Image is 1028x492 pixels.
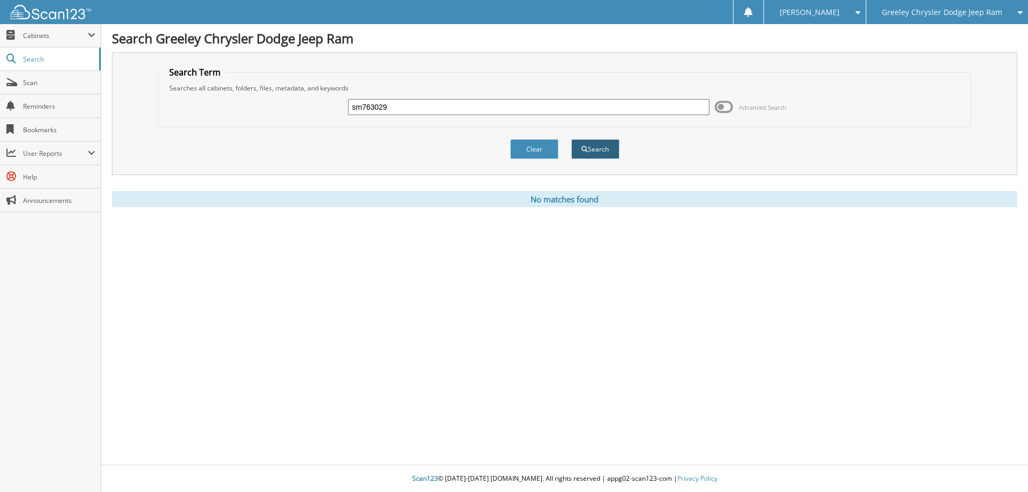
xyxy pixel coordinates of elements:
[23,102,95,111] span: Reminders
[23,125,95,134] span: Bookmarks
[112,29,1017,47] h1: Search Greeley Chrysler Dodge Jeep Ram
[677,474,717,483] a: Privacy Policy
[974,441,1028,492] iframe: Chat Widget
[510,139,558,159] button: Clear
[11,5,91,19] img: scan123-logo-white.svg
[23,78,95,87] span: Scan
[164,84,966,93] div: Searches all cabinets, folders, files, metadata, and keywords
[23,149,88,158] span: User Reports
[412,474,438,483] span: Scan123
[23,55,94,64] span: Search
[112,191,1017,207] div: No matches found
[23,196,95,205] span: Announcements
[23,31,88,40] span: Cabinets
[164,66,226,78] legend: Search Term
[780,9,840,16] span: [PERSON_NAME]
[882,9,1002,16] span: Greeley Chrysler Dodge Jeep Ram
[101,466,1028,492] div: © [DATE]-[DATE] [DOMAIN_NAME]. All rights reserved | appg02-scan123-com |
[571,139,619,159] button: Search
[23,172,95,181] span: Help
[739,103,787,111] span: Advanced Search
